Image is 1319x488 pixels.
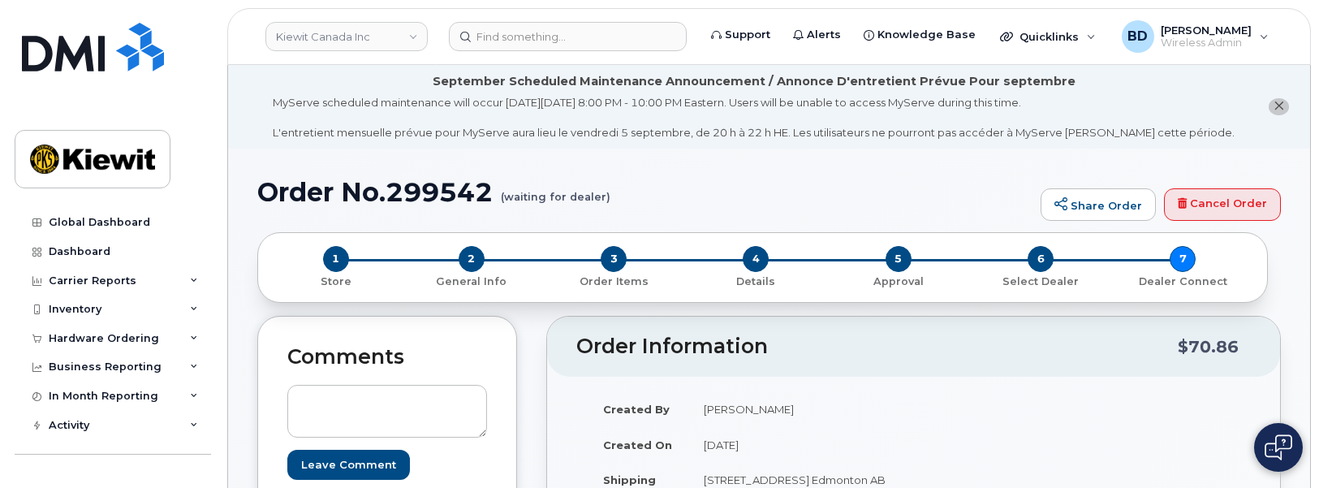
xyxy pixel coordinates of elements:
[834,274,963,289] p: Approval
[433,73,1075,90] div: September Scheduled Maintenance Announcement / Annonce D'entretient Prévue Pour septembre
[287,450,410,480] input: Leave Comment
[886,246,912,272] span: 5
[273,95,1235,140] div: MyServe scheduled maintenance will occur [DATE][DATE] 8:00 PM - 10:00 PM Eastern. Users will be u...
[692,274,821,289] p: Details
[1265,434,1292,460] img: Open chat
[400,272,542,289] a: 2 General Info
[1028,246,1054,272] span: 6
[689,427,902,463] td: [DATE]
[407,274,536,289] p: General Info
[459,246,485,272] span: 2
[827,272,969,289] a: 5 Approval
[323,246,349,272] span: 1
[1164,188,1281,221] a: Cancel Order
[603,403,670,416] strong: Created By
[743,246,769,272] span: 4
[271,272,400,289] a: 1 Store
[603,438,672,451] strong: Created On
[1041,188,1156,221] a: Share Order
[685,272,827,289] a: 4 Details
[576,335,1178,358] h2: Order Information
[601,246,627,272] span: 3
[501,178,610,203] small: (waiting for dealer)
[969,272,1111,289] a: 6 Select Dealer
[1269,98,1289,115] button: close notification
[278,274,394,289] p: Store
[1178,331,1239,362] div: $70.86
[976,274,1105,289] p: Select Dealer
[550,274,679,289] p: Order Items
[543,272,685,289] a: 3 Order Items
[689,391,902,427] td: [PERSON_NAME]
[287,346,487,369] h2: Comments
[257,178,1032,206] h1: Order No.299542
